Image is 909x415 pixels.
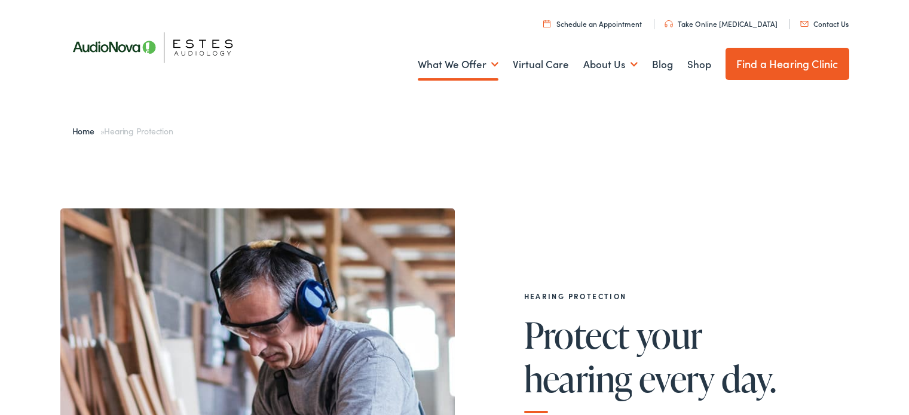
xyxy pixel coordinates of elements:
[72,125,173,137] span: »
[72,125,100,137] a: Home
[721,359,776,398] span: day.
[583,42,638,87] a: About Us
[543,19,642,29] a: Schedule an Appointment
[104,125,173,137] span: Hearing Protection
[687,42,711,87] a: Shop
[418,42,498,87] a: What We Offer
[665,19,778,29] a: Take Online [MEDICAL_DATA]
[524,315,630,355] span: Protect
[800,21,809,27] img: utility icon
[636,315,703,355] span: your
[652,42,673,87] a: Blog
[524,292,811,300] h2: Hearing Protection
[524,359,632,398] span: hearing
[726,48,849,80] a: Find a Hearing Clinic
[639,359,715,398] span: every
[543,20,550,27] img: utility icon
[665,20,673,27] img: utility icon
[513,42,569,87] a: Virtual Care
[800,19,849,29] a: Contact Us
